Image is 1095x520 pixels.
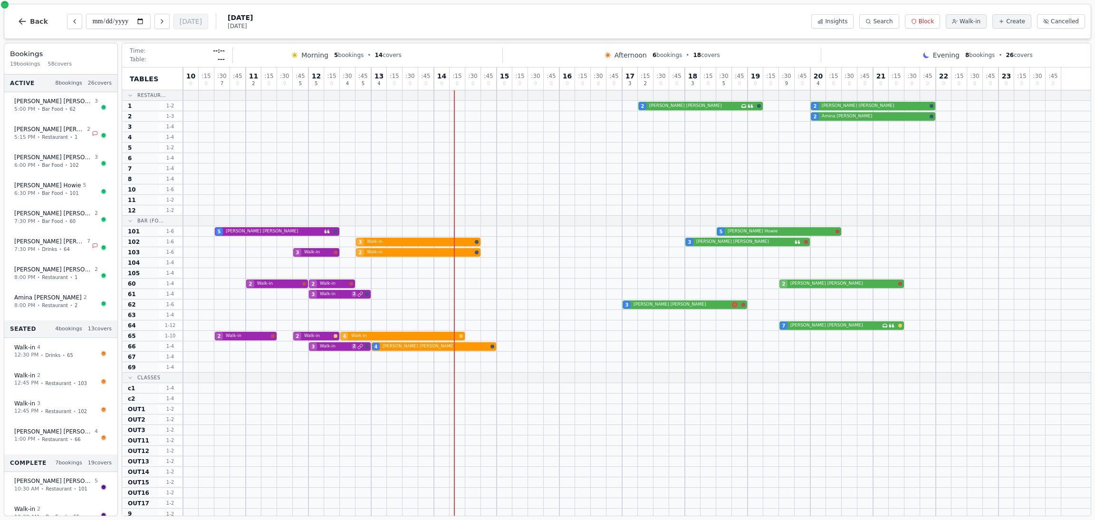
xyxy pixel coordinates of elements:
[14,435,35,443] span: 1:00 PM
[1006,18,1025,25] span: Create
[42,134,68,141] span: Restaurant
[816,81,819,86] span: 4
[693,51,720,59] span: covers
[911,81,913,86] span: 0
[487,81,490,86] span: 0
[128,134,132,141] span: 4
[84,294,87,302] span: 2
[268,81,270,86] span: 0
[1005,81,1008,86] span: 0
[75,134,77,141] span: 1
[14,485,39,493] span: 10:30 AM
[137,92,166,99] span: Restaur...
[8,260,114,287] button: [PERSON_NAME] [PERSON_NAME]28:00 PM•Restaurant•1
[40,380,43,387] span: •
[8,366,114,393] button: Walk-in 212:45 PM•Restaurant•103
[228,22,253,30] span: [DATE]
[73,380,76,387] span: •
[30,18,48,25] span: Back
[613,81,615,86] span: 0
[221,81,223,86] span: 7
[649,103,739,109] span: [PERSON_NAME] [PERSON_NAME]
[1051,18,1079,25] span: Cancelled
[41,485,44,492] span: •
[864,81,866,86] span: 0
[8,423,114,449] button: [PERSON_NAME] [PERSON_NAME]41:00 PM•Restaurant•66
[14,428,93,435] span: [PERSON_NAME] [PERSON_NAME]
[748,103,753,109] svg: Customer message
[814,103,817,110] span: 2
[69,218,76,225] span: 60
[159,196,182,203] span: 1 - 2
[8,395,114,421] button: Walk-in 312:45 PM•Restaurant•102
[75,302,77,309] span: 2
[40,352,43,359] span: •
[249,73,258,79] span: 11
[159,186,182,193] span: 1 - 6
[14,125,85,133] span: [PERSON_NAME] [PERSON_NAME]
[130,47,145,55] span: Time:
[390,73,399,79] span: : 15
[424,81,427,86] span: 0
[264,73,273,79] span: : 15
[547,73,556,79] span: : 45
[87,238,90,246] span: 7
[615,50,647,60] span: Afternoon
[946,14,987,29] button: Walk-in
[154,14,170,29] button: Next day
[563,73,572,79] span: 16
[283,81,286,86] span: 0
[312,73,321,79] span: 12
[942,81,945,86] span: 0
[1006,51,1032,59] span: covers
[515,73,524,79] span: : 15
[202,73,211,79] span: : 15
[95,97,98,106] span: 3
[236,81,239,86] span: 0
[859,14,899,29] button: Search
[159,165,182,172] span: 1 - 4
[159,123,182,130] span: 1 - 4
[252,81,255,86] span: 2
[45,380,71,387] span: Restaurant
[46,485,72,492] span: Restaurant
[8,472,114,498] button: [PERSON_NAME] [PERSON_NAME]510:30 AM•Restaurant•101
[845,73,854,79] span: : 30
[48,60,72,68] span: 58 covers
[926,81,929,86] span: 0
[37,106,40,113] span: •
[8,338,114,365] button: Walk-in 412:30 PM•Drinks•65
[735,73,744,79] span: : 45
[67,352,73,359] span: 65
[14,351,38,359] span: 12:30 PM
[703,73,712,79] span: : 15
[876,73,885,79] span: 21
[217,73,226,79] span: : 30
[128,123,132,131] span: 3
[1017,73,1026,79] span: : 15
[688,73,697,79] span: 18
[829,73,838,79] span: : 15
[375,51,401,59] span: covers
[42,302,68,309] span: Restaurant
[159,102,182,109] span: 1 - 2
[375,73,384,79] span: 13
[873,18,893,25] span: Search
[14,400,35,407] span: Walk-in
[95,210,98,218] span: 2
[218,56,225,63] span: ---
[42,246,57,253] span: Drinks
[346,81,349,86] span: 4
[811,14,854,29] button: Insights
[367,51,371,59] span: •
[343,73,352,79] span: : 30
[73,408,76,415] span: •
[860,73,869,79] span: : 45
[128,102,132,110] span: 1
[907,73,916,79] span: : 30
[965,52,969,58] span: 8
[358,73,367,79] span: : 45
[691,81,694,86] span: 3
[986,73,995,79] span: : 45
[42,106,63,113] span: Bar Food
